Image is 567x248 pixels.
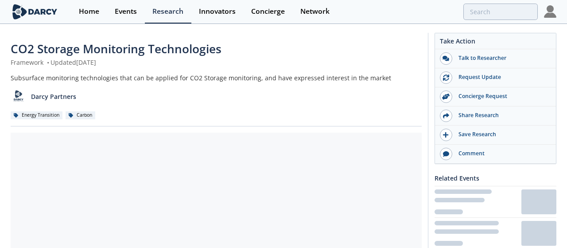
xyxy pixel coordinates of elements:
[452,54,551,62] div: Talk to Researcher
[199,8,236,15] div: Innovators
[452,130,551,138] div: Save Research
[300,8,330,15] div: Network
[11,111,62,119] div: Energy Transition
[152,8,183,15] div: Research
[115,8,137,15] div: Events
[452,92,551,100] div: Concierge Request
[463,4,538,20] input: Advanced Search
[11,41,221,57] span: CO2 Storage Monitoring Technologies
[435,36,556,49] div: Take Action
[452,150,551,157] div: Comment
[31,92,76,101] p: Darcy Partners
[452,73,551,81] div: Request Update
[251,8,285,15] div: Concierge
[66,111,95,119] div: Carbon
[11,73,422,83] div: Subsurface monitoring technologies that can be applied for CO2 Storage monitoring, and have expre...
[79,8,99,15] div: Home
[452,111,551,119] div: Share Research
[11,58,422,67] div: Framework Updated [DATE]
[544,5,556,18] img: Profile
[11,4,59,20] img: logo-wide.svg
[45,58,50,67] span: •
[435,170,556,186] div: Related Events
